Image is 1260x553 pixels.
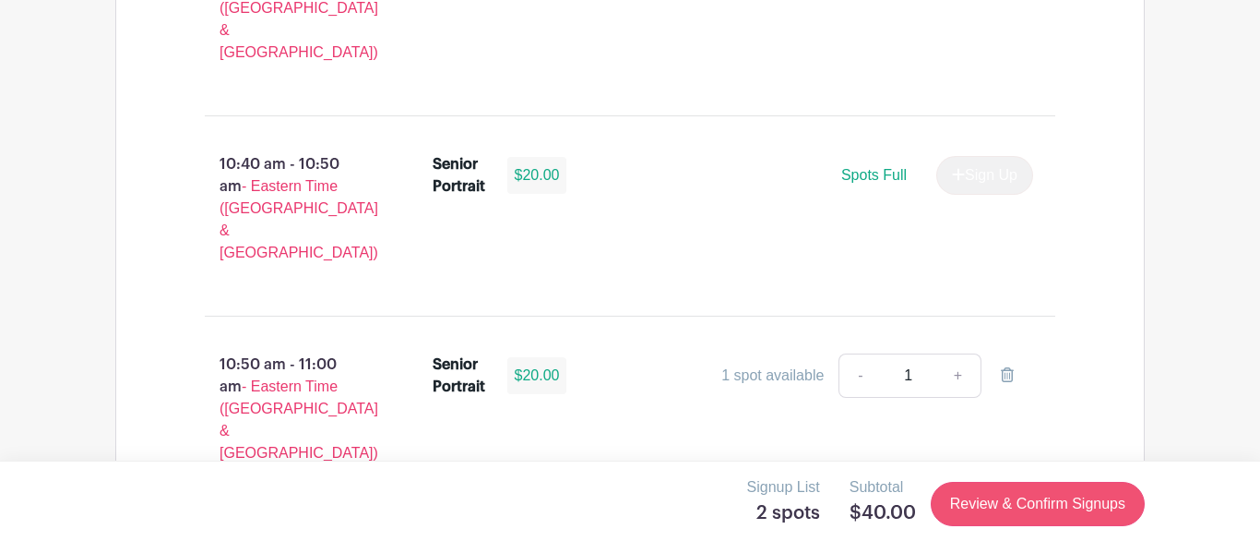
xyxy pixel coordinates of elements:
[935,354,981,398] a: +
[850,476,916,499] p: Subtotal
[433,153,485,198] div: Senior Portrait
[747,476,820,499] p: Signup List
[850,502,916,524] h5: $40.00
[220,379,378,461] span: - Eastern Time ([GEOGRAPHIC_DATA] & [GEOGRAPHIC_DATA])
[175,346,403,472] p: 10:50 am - 11:00 am
[838,354,881,398] a: -
[747,502,820,524] h5: 2 spots
[931,482,1145,526] a: Review & Confirm Signups
[220,178,378,260] span: - Eastern Time ([GEOGRAPHIC_DATA] & [GEOGRAPHIC_DATA])
[433,354,485,398] div: Senior Portrait
[721,365,824,387] div: 1 spot available
[507,157,567,194] div: $20.00
[507,357,567,394] div: $20.00
[175,146,403,271] p: 10:40 am - 10:50 am
[841,167,907,183] span: Spots Full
